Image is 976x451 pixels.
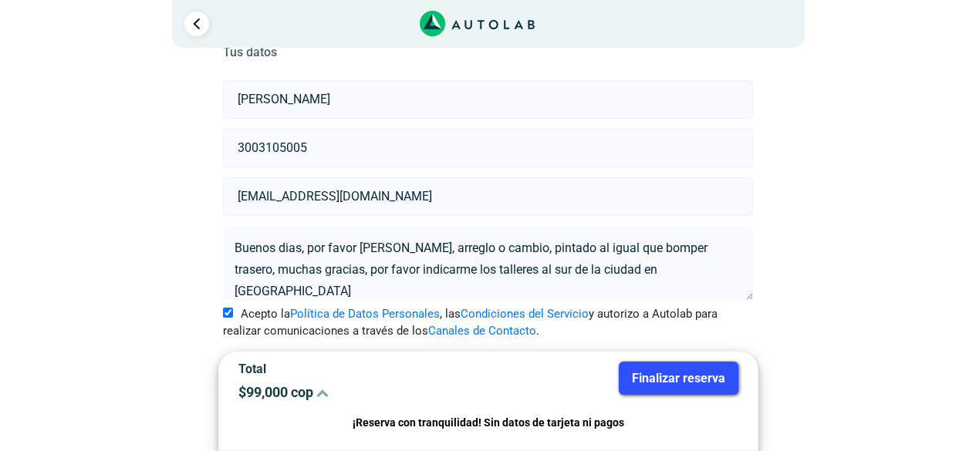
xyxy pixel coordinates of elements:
input: Acepto laPolítica de Datos Personales, lasCondiciones del Servicioy autorizo a Autolab para reali... [223,308,233,318]
p: ¡Reserva con tranquilidad! Sin datos de tarjeta ni pagos [238,414,738,432]
button: Finalizar reserva [619,362,738,395]
input: Nombre y apellido [223,80,753,119]
a: Canales de Contacto [428,324,536,338]
a: Política de Datos Personales [290,307,440,321]
input: Celular [223,129,753,167]
a: Condiciones del Servicio [461,307,589,321]
input: Correo electrónico [223,177,753,216]
a: Link al sitio de autolab [420,15,535,30]
a: Ir al paso anterior [184,12,209,36]
p: Total [238,362,477,376]
p: $ 99,000 cop [238,384,477,400]
h5: Tus datos [223,45,753,59]
label: Acepto la , las y autorizo a Autolab para realizar comunicaciones a través de los . [223,305,753,340]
